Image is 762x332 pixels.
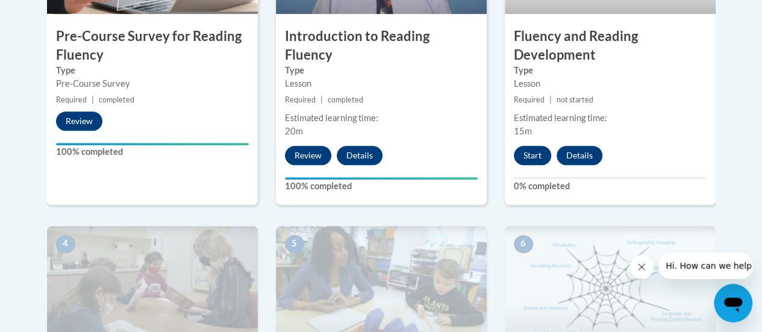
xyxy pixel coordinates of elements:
div: Your progress [56,143,249,145]
button: Start [514,146,551,165]
span: | [549,95,552,104]
span: not started [557,95,593,104]
button: Review [56,111,102,131]
span: 6 [514,235,533,253]
span: Required [56,95,87,104]
label: 100% completed [56,145,249,158]
div: Lesson [285,77,478,90]
button: Details [337,146,383,165]
label: 0% completed [514,180,707,193]
span: 15m [514,126,532,136]
span: completed [328,95,363,104]
span: Hi. How can we help? [7,8,98,18]
span: 4 [56,235,75,253]
h3: Fluency and Reading Development [505,27,716,64]
iframe: Button to launch messaging window [714,284,752,322]
span: | [320,95,323,104]
span: Required [514,95,545,104]
span: 20m [285,126,303,136]
div: Pre-Course Survey [56,77,249,90]
span: | [92,95,94,104]
div: Estimated learning time: [285,111,478,125]
div: Estimated learning time: [514,111,707,125]
button: Review [285,146,331,165]
iframe: Message from company [658,252,752,279]
h3: Pre-Course Survey for Reading Fluency [47,27,258,64]
span: completed [99,95,134,104]
div: Lesson [514,77,707,90]
iframe: Close message [629,255,654,279]
label: Type [56,64,249,77]
span: Required [285,95,316,104]
span: 5 [285,235,304,253]
div: Your progress [285,177,478,180]
button: Details [557,146,602,165]
label: Type [285,64,478,77]
label: Type [514,64,707,77]
h3: Introduction to Reading Fluency [276,27,487,64]
label: 100% completed [285,180,478,193]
